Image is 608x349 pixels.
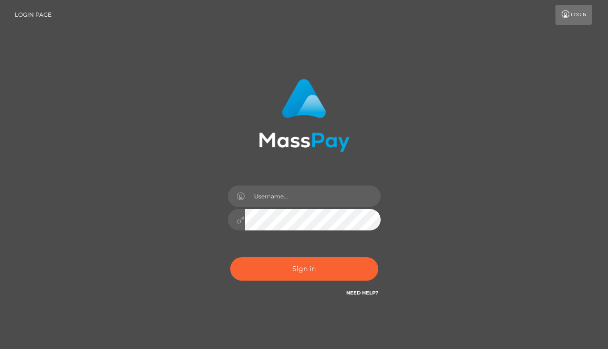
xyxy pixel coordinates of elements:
[230,257,378,281] button: Sign in
[15,5,52,25] a: Login Page
[555,5,592,25] a: Login
[245,185,381,207] input: Username...
[259,79,350,152] img: MassPay Login
[346,290,378,296] a: Need Help?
